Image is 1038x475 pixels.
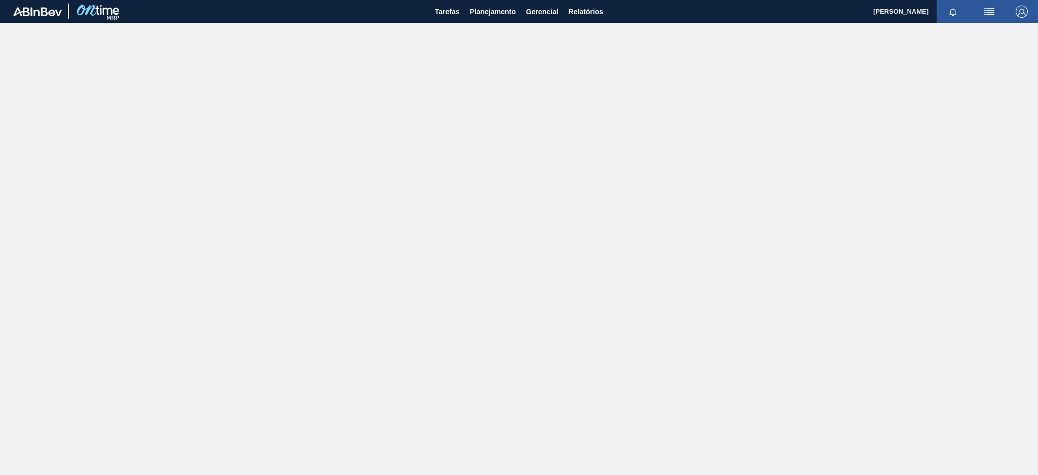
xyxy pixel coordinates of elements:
img: Logout [1016,6,1028,18]
img: userActions [983,6,995,18]
span: Planejamento [470,6,516,18]
span: Gerencial [526,6,559,18]
span: Relatórios [569,6,603,18]
img: TNhmsLtSVTkK8tSr43FrP2fwEKptu5GPRR3wAAAABJRU5ErkJggg== [13,7,62,16]
button: Notificações [937,5,969,19]
span: Tarefas [435,6,460,18]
